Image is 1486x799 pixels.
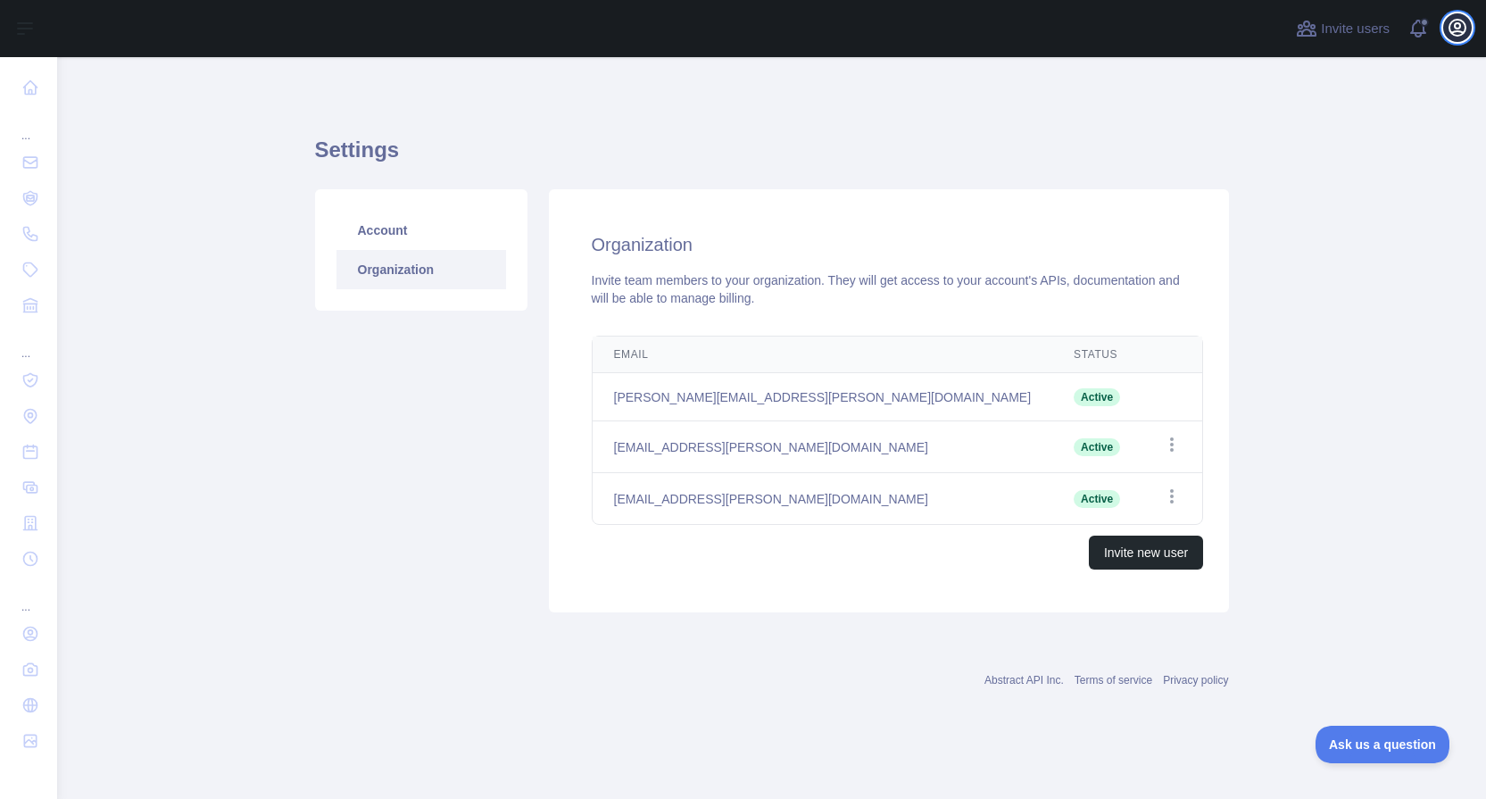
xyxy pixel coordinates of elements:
[1089,536,1203,570] button: Invite new user
[14,325,43,361] div: ...
[1292,14,1393,43] button: Invite users
[593,473,1053,525] td: [EMAIL_ADDRESS][PERSON_NAME][DOMAIN_NAME]
[984,674,1064,687] a: Abstract API Inc.
[1074,438,1120,456] span: Active
[592,232,1186,257] h2: Organization
[1074,490,1120,508] span: Active
[1316,726,1450,763] iframe: Toggle Customer Support
[1052,337,1141,373] th: Status
[593,421,1053,473] td: [EMAIL_ADDRESS][PERSON_NAME][DOMAIN_NAME]
[14,107,43,143] div: ...
[592,271,1186,307] div: Invite team members to your organization. They will get access to your account's APIs, documentat...
[1163,674,1228,687] a: Privacy policy
[315,136,1229,179] h1: Settings
[1075,674,1152,687] a: Terms of service
[593,337,1053,373] th: Email
[336,211,506,250] a: Account
[1074,388,1120,406] span: Active
[593,373,1053,421] td: [PERSON_NAME][EMAIL_ADDRESS][PERSON_NAME][DOMAIN_NAME]
[336,250,506,289] a: Organization
[1321,19,1390,39] span: Invite users
[14,578,43,614] div: ...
